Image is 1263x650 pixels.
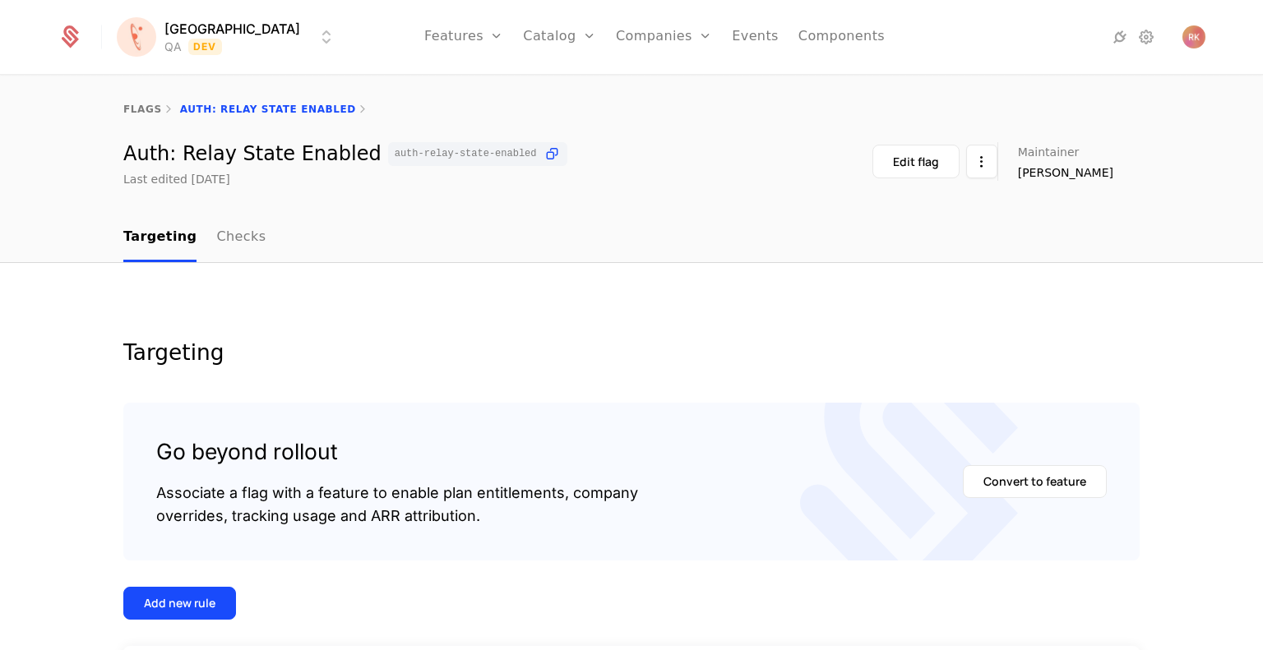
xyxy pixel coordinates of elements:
img: Florence [117,17,156,57]
div: Associate a flag with a feature to enable plan entitlements, company overrides, tracking usage an... [156,482,638,528]
span: auth-relay-state-enabled [395,149,537,159]
button: Select environment [122,19,336,55]
span: [PERSON_NAME] [1018,164,1113,181]
div: Add new rule [144,595,215,611]
span: Maintainer [1018,146,1080,158]
span: [GEOGRAPHIC_DATA] [164,19,300,39]
div: Auth: Relay State Enabled [123,142,567,166]
button: Select action [966,145,997,178]
img: Radoslav Kolaric [1182,25,1205,48]
nav: Main [123,214,1140,262]
div: Go beyond rollout [156,436,638,468]
div: Targeting [123,342,1140,363]
div: Edit flag [893,154,939,170]
a: Checks [216,214,266,262]
div: QA [164,39,182,55]
a: Settings [1136,27,1156,47]
a: Integrations [1110,27,1130,47]
div: Last edited [DATE] [123,171,230,187]
button: Edit flag [872,145,960,178]
span: Dev [188,39,222,55]
button: Add new rule [123,587,236,620]
button: Convert to feature [963,465,1107,498]
a: flags [123,104,162,115]
button: Open user button [1182,25,1205,48]
a: Targeting [123,214,197,262]
ul: Choose Sub Page [123,214,266,262]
